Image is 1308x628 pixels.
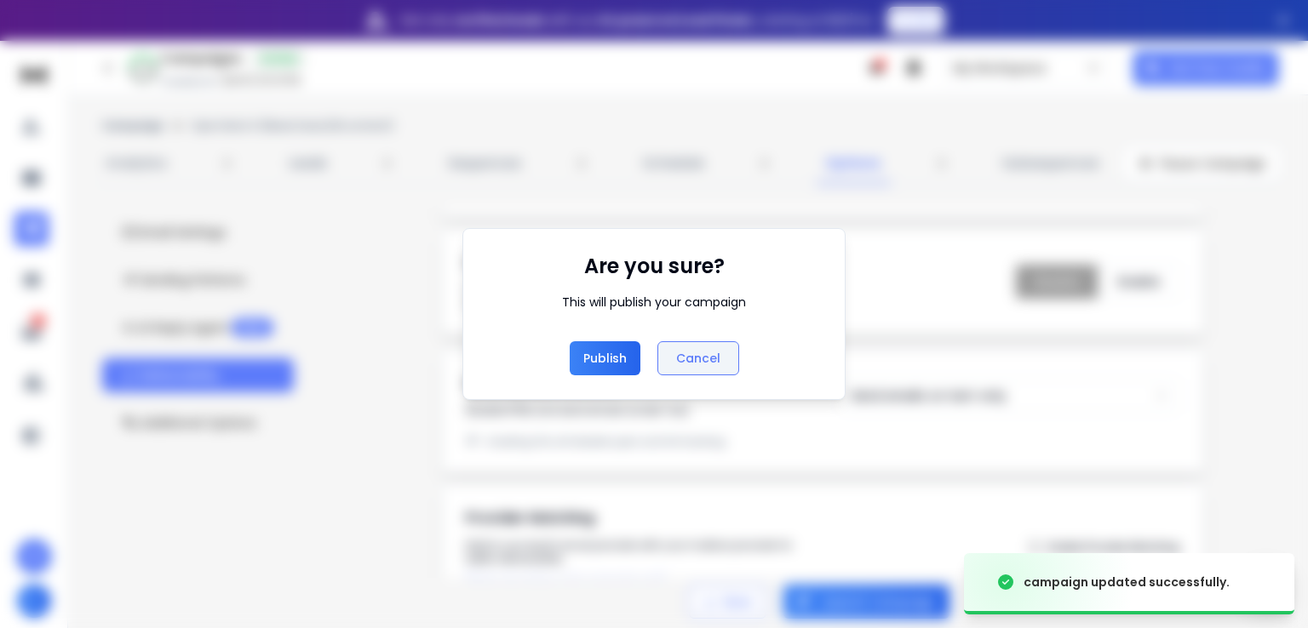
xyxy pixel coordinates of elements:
h1: Are you sure? [584,253,725,280]
div: campaign updated successfully. [1024,574,1230,591]
button: Publish [570,341,640,375]
div: This will publish your campaign [562,294,746,311]
button: Cancel [657,341,739,375]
